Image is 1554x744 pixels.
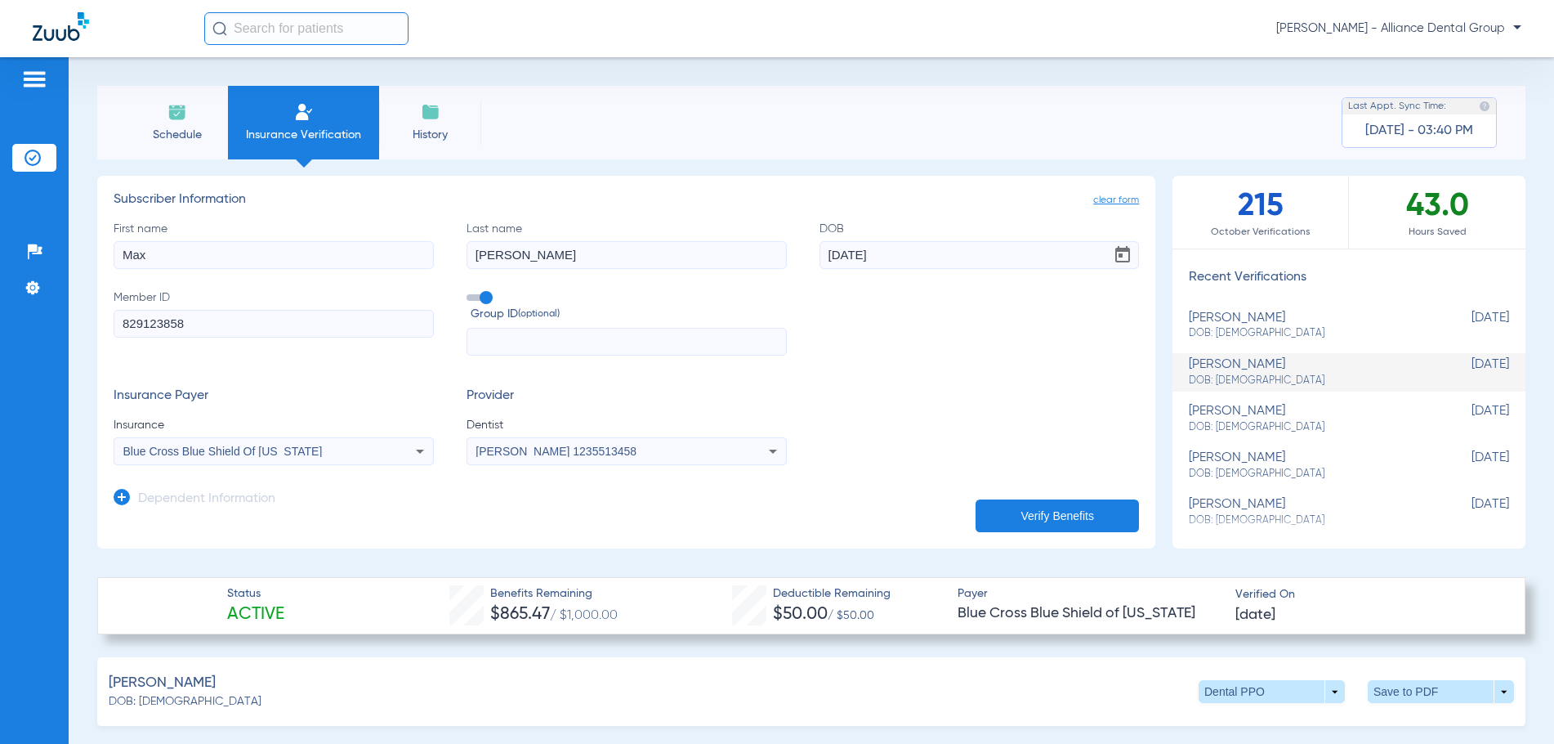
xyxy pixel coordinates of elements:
span: [DATE] [1427,357,1509,388]
div: [PERSON_NAME] [1189,404,1427,434]
span: / $1,000.00 [550,609,618,622]
span: [DATE] [1427,497,1509,527]
span: Blue Cross Blue Shield of [US_STATE] [958,603,1221,624]
img: last sync help info [1479,101,1490,112]
button: Verify Benefits [976,500,1139,532]
span: Payer [958,585,1221,603]
span: $50.00 [773,606,828,623]
img: Schedule [167,102,187,122]
span: Benefits Remaining [490,585,618,603]
span: [DATE] [1235,605,1275,625]
div: [PERSON_NAME] [1189,497,1427,527]
span: History [391,127,469,143]
span: [DATE] [1427,404,1509,434]
h3: Recent Verifications [1172,270,1525,286]
span: Status [227,585,284,603]
span: DOB: [DEMOGRAPHIC_DATA] [1189,467,1427,482]
span: Hours Saved [1349,224,1525,240]
div: [PERSON_NAME] [1189,311,1427,341]
span: Group ID [471,306,787,323]
span: Dentist [467,417,787,433]
input: DOBOpen calendar [819,241,1140,269]
button: Save to PDF [1368,680,1514,703]
h3: Insurance Payer [114,388,434,405]
span: [PERSON_NAME] [109,673,216,693]
span: Schedule [138,127,216,143]
span: [DATE] - 03:40 PM [1365,123,1473,139]
div: 43.0 [1349,176,1525,249]
span: / $50.00 [828,610,874,621]
div: [PERSON_NAME] [1189,450,1427,481]
img: hamburger-icon [21,69,47,89]
input: Search for patients [204,12,409,45]
button: Open calendar [1106,239,1139,271]
div: [PERSON_NAME] [1189,357,1427,388]
span: [PERSON_NAME] - Alliance Dental Group [1276,20,1521,37]
button: Dental PPO [1199,680,1345,703]
span: October Verifications [1172,224,1348,240]
label: Last name [467,221,787,269]
span: DOB: [DEMOGRAPHIC_DATA] [1189,420,1427,435]
span: clear form [1093,192,1139,208]
img: Search Icon [212,21,227,36]
span: DOB: [DEMOGRAPHIC_DATA] [1189,513,1427,528]
span: Insurance [114,417,434,433]
input: First name [114,241,434,269]
span: [DATE] [1427,450,1509,481]
span: [PERSON_NAME] 1235513458 [476,445,636,458]
span: Last Appt. Sync Time: [1348,98,1446,114]
label: Member ID [114,289,434,356]
span: Verified On [1235,586,1499,603]
span: DOB: [DEMOGRAPHIC_DATA] [109,693,261,710]
span: [DATE] [1427,311,1509,341]
span: Insurance Verification [240,127,367,143]
span: $865.47 [490,606,550,623]
span: Deductible Remaining [773,585,891,603]
h3: Dependent Information [138,491,275,508]
span: Blue Cross Blue Shield Of [US_STATE] [123,445,323,458]
span: DOB: [DEMOGRAPHIC_DATA] [1189,326,1427,341]
label: First name [114,221,434,269]
label: DOB [819,221,1140,269]
div: 215 [1172,176,1349,249]
small: (optional) [518,306,560,323]
input: Member ID [114,310,434,338]
h3: Subscriber Information [114,192,1139,208]
span: DOB: [DEMOGRAPHIC_DATA] [1189,374,1427,388]
input: Last name [467,241,787,269]
span: Active [227,603,284,626]
img: Manual Insurance Verification [294,102,314,122]
img: History [421,102,440,122]
img: Zuub Logo [33,12,89,41]
h3: Provider [467,388,787,405]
